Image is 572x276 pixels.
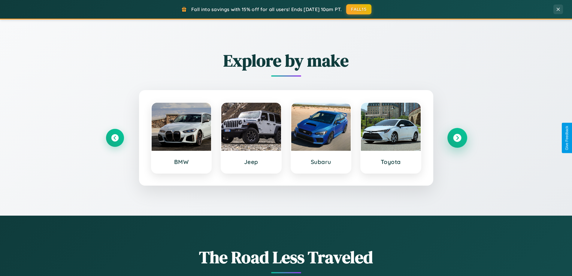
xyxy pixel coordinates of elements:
[106,49,466,72] h2: Explore by make
[227,158,275,165] h3: Jeep
[106,246,466,269] h1: The Road Less Traveled
[297,158,345,165] h3: Subaru
[346,4,371,14] button: FALL15
[565,126,569,150] div: Give Feedback
[367,158,415,165] h3: Toyota
[158,158,205,165] h3: BMW
[191,6,342,12] span: Fall into savings with 15% off for all users! Ends [DATE] 10am PT.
